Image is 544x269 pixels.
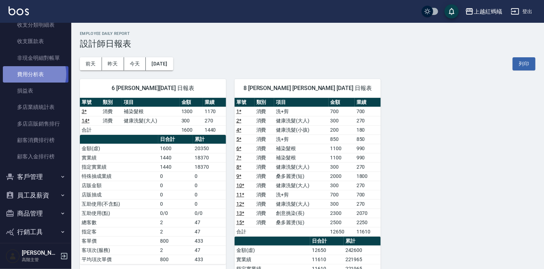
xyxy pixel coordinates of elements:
[158,162,193,172] td: 1440
[445,4,459,19] button: save
[193,236,226,246] td: 433
[158,255,193,264] td: 800
[180,116,203,125] td: 300
[193,172,226,181] td: 0
[329,162,355,172] td: 300
[80,227,158,236] td: 指定客
[3,204,68,223] button: 商品管理
[255,134,274,144] td: 消費
[203,107,226,116] td: 1170
[255,153,274,162] td: 消費
[255,172,274,181] td: 消費
[235,246,310,255] td: 金額(虛)
[80,153,158,162] td: 實業績
[80,255,158,264] td: 平均項次單價
[329,209,355,218] td: 2300
[255,218,274,227] td: 消費
[274,199,328,209] td: 健康洗髮(大人)
[80,209,158,218] td: 互助使用(點)
[158,209,193,218] td: 0/0
[274,107,328,116] td: 洗+剪
[255,116,274,125] td: 消費
[274,162,328,172] td: 健康洗髮(大人)
[80,144,158,153] td: 金額(虛)
[355,116,381,125] td: 270
[80,218,158,227] td: 總客數
[80,181,158,190] td: 店販金額
[235,255,310,264] td: 實業績
[274,218,328,227] td: 桑多麗燙(短)
[203,125,226,134] td: 1440
[203,116,226,125] td: 270
[255,209,274,218] td: 消費
[462,4,505,19] button: 上越紅螞蟻
[274,153,328,162] td: 補染髮根
[344,237,381,246] th: 累計
[255,181,274,190] td: 消費
[3,168,68,186] button: 客戶管理
[310,255,344,264] td: 11610
[344,255,381,264] td: 221965
[274,181,328,190] td: 健康洗髮(大人)
[355,134,381,144] td: 850
[122,107,179,116] td: 補染髮根
[80,135,226,264] table: a dense table
[3,66,68,83] a: 費用分析表
[193,190,226,199] td: 0
[158,135,193,144] th: 日合計
[3,132,68,148] a: 顧客消費排行榜
[274,172,328,181] td: 桑多麗燙(短)
[329,181,355,190] td: 300
[3,116,68,132] a: 多店店販銷售排行
[355,190,381,199] td: 700
[235,98,255,107] th: 單號
[274,125,328,134] td: 健康洗髮(小孩)
[158,199,193,209] td: 0
[329,144,355,153] td: 1100
[80,57,102,70] button: 前天
[6,249,20,263] img: Person
[158,181,193,190] td: 0
[329,98,355,107] th: 金額
[255,190,274,199] td: 消費
[101,107,122,116] td: 消費
[329,172,355,181] td: 2000
[355,181,381,190] td: 270
[80,125,101,134] td: 合計
[3,99,68,115] a: 多店業績統計表
[3,148,68,165] a: 顧客入金排行榜
[3,223,68,241] button: 行銷工具
[22,257,58,263] p: 高階主管
[124,57,146,70] button: 今天
[274,144,328,153] td: 補染髮根
[158,172,193,181] td: 0
[274,209,328,218] td: 創意挑染(長)
[329,153,355,162] td: 1100
[329,134,355,144] td: 850
[80,39,535,49] h3: 設計師日報表
[193,162,226,172] td: 18370
[193,199,226,209] td: 0
[3,33,68,49] a: 收支匯款表
[255,144,274,153] td: 消費
[329,218,355,227] td: 2500
[193,227,226,236] td: 47
[22,249,58,257] h5: [PERSON_NAME]
[513,57,535,70] button: 列印
[310,246,344,255] td: 12650
[508,5,535,18] button: 登出
[3,241,68,259] button: 資料設定
[274,190,328,199] td: 洗+剪
[122,98,179,107] th: 項目
[180,125,203,134] td: 1600
[101,116,122,125] td: 消費
[193,246,226,255] td: 47
[80,31,535,36] h2: Employee Daily Report
[329,227,355,236] td: 12650
[329,199,355,209] td: 300
[158,246,193,255] td: 2
[355,125,381,134] td: 180
[329,116,355,125] td: 300
[235,98,381,237] table: a dense table
[274,98,328,107] th: 項目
